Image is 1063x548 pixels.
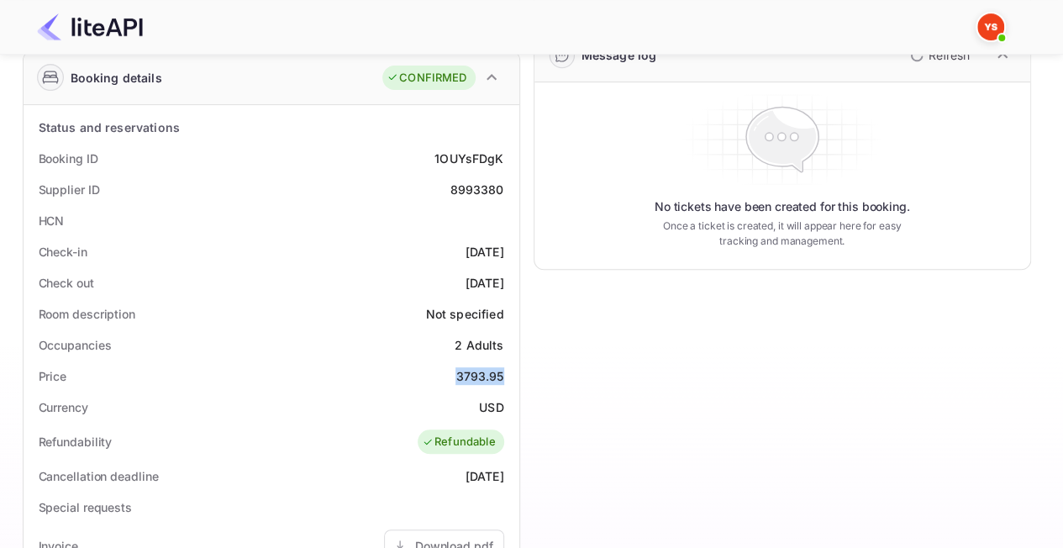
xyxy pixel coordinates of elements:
p: Once a ticket is created, it will appear here for easy tracking and management. [650,219,915,249]
div: Booking ID [39,150,98,167]
div: Occupancies [39,336,112,354]
div: HCN [39,212,65,229]
div: Message log [581,46,657,64]
div: Refundable [422,434,496,451]
p: No tickets have been created for this booking. [655,198,910,215]
div: Special requests [39,498,132,516]
div: Cancellation deadline [39,467,159,485]
button: Refresh [900,42,976,69]
div: [DATE] [466,467,504,485]
div: [DATE] [466,274,504,292]
img: LiteAPI Logo [37,13,143,40]
div: USD [479,398,503,416]
div: Check out [39,274,94,292]
div: Refundability [39,433,113,451]
div: Not specified [426,305,504,323]
div: Room description [39,305,135,323]
div: Check-in [39,243,87,261]
img: Yandex Support [977,13,1004,40]
div: 8993380 [450,181,503,198]
div: Booking details [71,69,162,87]
div: Status and reservations [39,119,180,136]
div: Price [39,367,67,385]
div: 3793.95 [455,367,503,385]
p: Refresh [929,46,970,64]
div: 2 Adults [455,336,503,354]
div: Supplier ID [39,181,100,198]
div: [DATE] [466,243,504,261]
div: 1OUYsFDgK [434,150,503,167]
div: Currency [39,398,88,416]
div: CONFIRMED [387,70,466,87]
